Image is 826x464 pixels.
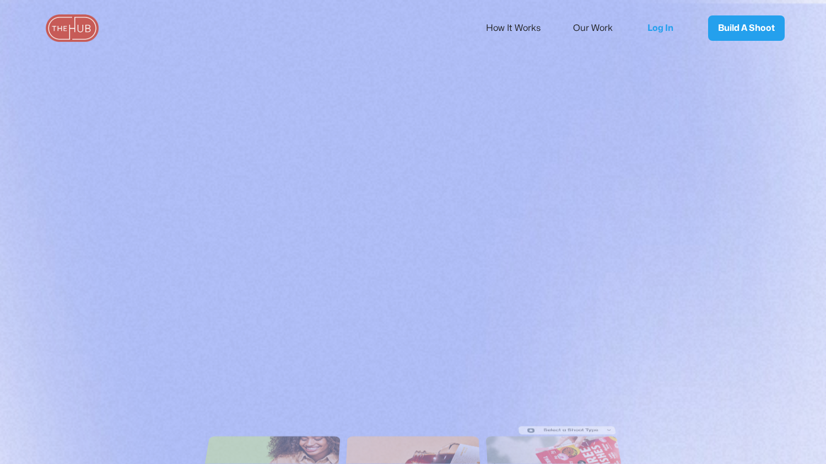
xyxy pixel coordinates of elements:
div:  [606,428,612,432]
img: Icon Select Category - Localfinder X Webflow Template [527,428,535,433]
div: Icon Select Category - Localfinder X Webflow TemplateSelect a Shoot Type [519,426,644,434]
a: How It Works [486,17,555,40]
div: Select a Shoot Type [537,428,599,432]
a: Build A Shoot [708,15,785,41]
a: Log In [636,10,692,46]
a: Our Work [573,17,628,40]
